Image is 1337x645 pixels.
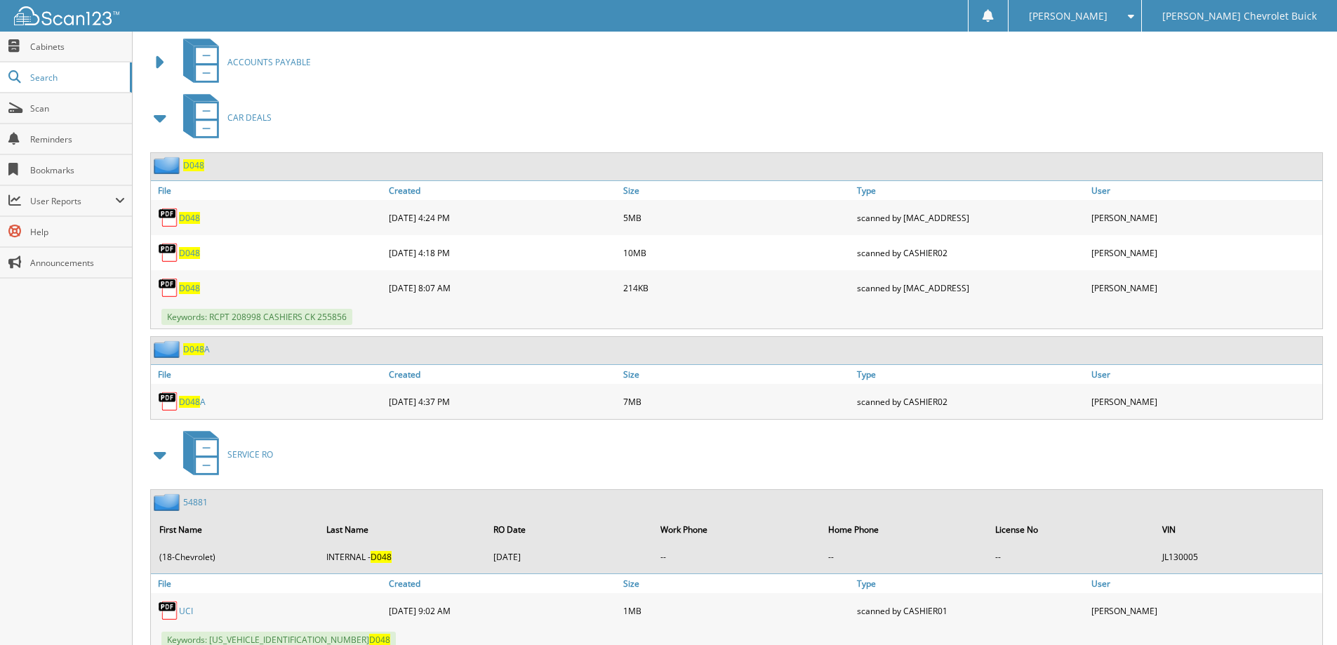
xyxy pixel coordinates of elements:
th: Work Phone [653,515,819,544]
div: [DATE] 4:37 PM [385,387,620,415]
span: Help [30,226,125,238]
img: PDF.png [158,242,179,263]
a: File [151,365,385,384]
a: File [151,574,385,593]
div: [DATE] 9:02 AM [385,597,620,625]
span: Search [30,72,123,84]
td: (18-Chevrolet) [152,545,318,568]
a: Type [853,181,1088,200]
img: PDF.png [158,277,179,298]
td: -- [653,545,819,568]
span: D048 [183,343,204,355]
span: Scan [30,102,125,114]
a: D048 [179,282,200,294]
span: [PERSON_NAME] [1029,12,1107,20]
a: Type [853,574,1088,593]
span: Bookmarks [30,164,125,176]
div: [DATE] 4:18 PM [385,239,620,267]
span: Announcements [30,257,125,269]
a: CAR DEALS [175,90,272,145]
div: [PERSON_NAME] [1088,597,1322,625]
a: Created [385,181,620,200]
a: D048 [183,159,204,171]
span: User Reports [30,195,115,207]
img: PDF.png [158,391,179,412]
a: UCI [179,605,193,617]
span: ACCOUNTS PAYABLE [227,56,311,68]
img: folder2.png [154,493,183,511]
div: 7MB [620,387,854,415]
td: -- [988,545,1154,568]
th: Home Phone [821,515,987,544]
td: [DATE] [486,545,652,568]
div: [PERSON_NAME] [1088,204,1322,232]
img: PDF.png [158,600,179,621]
a: Size [620,181,854,200]
span: D048 [179,396,200,408]
td: JL130005 [1155,545,1321,568]
th: First Name [152,515,318,544]
div: 10MB [620,239,854,267]
td: INTERNAL - [319,545,485,568]
div: scanned by CASHIER02 [853,387,1088,415]
span: Keywords: RCPT 208998 CASHIERS CK 255856 [161,309,352,325]
a: Size [620,574,854,593]
a: Created [385,365,620,384]
div: scanned by [MAC_ADDRESS] [853,204,1088,232]
div: [PERSON_NAME] [1088,239,1322,267]
th: Last Name [319,515,485,544]
div: 5MB [620,204,854,232]
a: User [1088,181,1322,200]
a: Type [853,365,1088,384]
span: Reminders [30,133,125,145]
span: D048 [371,551,392,563]
a: D048 [179,212,200,224]
img: scan123-logo-white.svg [14,6,119,25]
span: Cabinets [30,41,125,53]
div: 1MB [620,597,854,625]
span: SERVICE RO [227,448,273,460]
th: License No [988,515,1154,544]
a: D048A [179,396,206,408]
img: folder2.png [154,340,183,358]
div: [DATE] 8:07 AM [385,274,620,302]
div: [PERSON_NAME] [1088,274,1322,302]
div: scanned by CASHIER01 [853,597,1088,625]
a: File [151,181,385,200]
div: [DATE] 4:24 PM [385,204,620,232]
a: D048 [179,247,200,259]
th: RO Date [486,515,652,544]
a: 54881 [183,496,208,508]
div: scanned by CASHIER02 [853,239,1088,267]
a: Created [385,574,620,593]
th: VIN [1155,515,1321,544]
a: SERVICE RO [175,427,273,482]
img: folder2.png [154,157,183,174]
img: PDF.png [158,207,179,228]
a: User [1088,574,1322,593]
td: -- [821,545,987,568]
a: ACCOUNTS PAYABLE [175,34,311,90]
span: [PERSON_NAME] Chevrolet Buick [1162,12,1317,20]
a: D048A [183,343,210,355]
span: CAR DEALS [227,112,272,124]
a: User [1088,365,1322,384]
div: 214KB [620,274,854,302]
div: scanned by [MAC_ADDRESS] [853,274,1088,302]
a: Size [620,365,854,384]
div: [PERSON_NAME] [1088,387,1322,415]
